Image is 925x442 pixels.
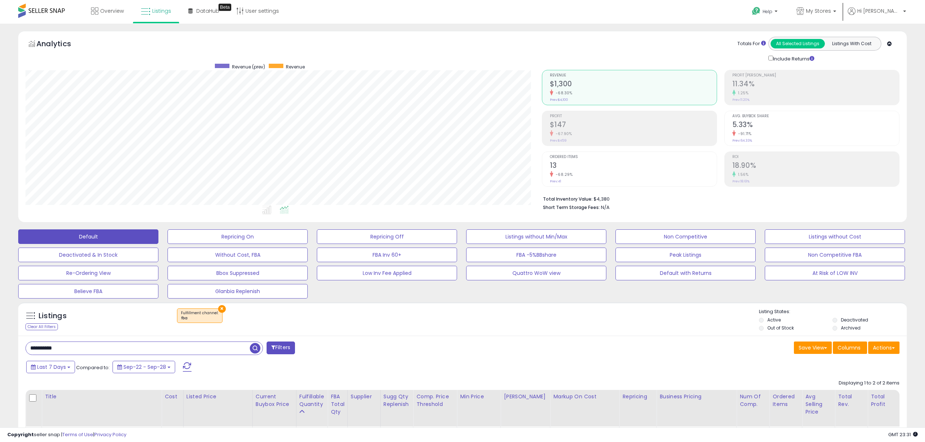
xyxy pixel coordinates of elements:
[871,393,897,408] div: Total Profit
[759,308,907,315] p: Listing States:
[76,364,110,371] span: Compared to:
[615,229,756,244] button: Non Competitive
[763,8,772,15] span: Help
[168,284,308,299] button: Glanbia Replenish
[550,74,717,78] span: Revenue
[772,393,799,408] div: Ordered Items
[550,80,717,90] h2: $1,300
[18,266,158,280] button: Re-Ordering View
[857,7,901,15] span: Hi [PERSON_NAME]
[256,393,293,408] div: Current Buybox Price
[841,317,868,323] label: Deactivated
[460,393,497,400] div: Min Price
[168,248,308,262] button: Without Cost, FBA
[848,7,906,24] a: Hi [PERSON_NAME]
[380,390,413,426] th: Please note that this number is a calculation based on your required days of coverage and your ve...
[550,98,568,102] small: Prev: $4,100
[168,266,308,280] button: Bbox Suppressed
[737,40,766,47] div: Totals For
[732,74,899,78] span: Profit [PERSON_NAME]
[550,390,619,426] th: The percentage added to the cost of goods (COGS) that forms the calculator for Min & Max prices.
[317,229,457,244] button: Repricing Off
[601,204,610,211] span: N/A
[218,305,226,313] button: ×
[100,7,124,15] span: Overview
[466,266,606,280] button: Quattro WoW view
[765,266,905,280] button: At Risk of LOW INV
[317,248,457,262] button: FBA Inv 60+
[732,121,899,130] h2: 5.33%
[543,194,894,203] li: $4,380
[553,90,572,96] small: -68.30%
[267,342,295,354] button: Filters
[62,431,93,438] a: Terms of Use
[553,172,573,177] small: -68.29%
[553,131,572,137] small: -67.90%
[732,161,899,171] h2: 18.90%
[331,393,345,416] div: FBA Total Qty
[181,316,219,321] div: fba
[732,80,899,90] h2: 11.34%
[416,393,454,408] div: Comp. Price Threshold
[732,138,752,143] small: Prev: 64.33%
[771,39,825,48] button: All Selected Listings
[736,172,749,177] small: 1.56%
[45,393,158,400] div: Title
[838,344,861,351] span: Columns
[746,1,785,24] a: Help
[888,431,918,438] span: 2025-10-6 23:31 GMT
[232,64,265,70] span: Revenue (prev)
[39,311,67,321] h5: Listings
[767,325,794,331] label: Out of Stock
[543,204,600,210] b: Short Term Storage Fees:
[113,361,175,373] button: Sep-22 - Sep-28
[152,7,171,15] span: Listings
[181,310,219,321] span: Fulfillment channel :
[824,39,879,48] button: Listings With Cost
[839,380,900,387] div: Displaying 1 to 2 of 2 items
[767,317,781,323] label: Active
[550,161,717,171] h2: 13
[299,393,324,408] div: Fulfillable Quantity
[550,155,717,159] span: Ordered Items
[553,393,616,400] div: Markup on Cost
[660,393,733,400] div: Business Pricing
[186,393,249,400] div: Listed Price
[550,138,567,143] small: Prev: $459
[26,361,75,373] button: Last 7 Days
[7,431,34,438] strong: Copyright
[736,90,749,96] small: 1.25%
[806,7,831,15] span: My Stores
[18,229,158,244] button: Default
[732,155,899,159] span: ROI
[550,121,717,130] h2: $147
[736,131,752,137] small: -91.71%
[732,98,749,102] small: Prev: 11.20%
[615,266,756,280] button: Default with Returns
[317,266,457,280] button: Low Inv Fee Applied
[165,393,180,400] div: Cost
[286,64,305,70] span: Revenue
[123,363,166,371] span: Sep-22 - Sep-28
[543,196,593,202] b: Total Inventory Value:
[615,248,756,262] button: Peak Listings
[550,179,561,183] small: Prev: 41
[466,229,606,244] button: Listings without Min/Max
[740,393,766,408] div: Num of Comp.
[765,248,905,262] button: Non Competitive FBA
[732,179,749,183] small: Prev: 18.61%
[219,4,231,11] div: Tooltip anchor
[466,248,606,262] button: FBA -5%BBshare
[752,7,761,16] i: Get Help
[833,342,867,354] button: Columns
[504,393,547,400] div: [PERSON_NAME]
[196,7,219,15] span: DataHub
[7,431,126,438] div: seller snap | |
[383,393,410,408] div: Sugg Qty Replenish
[838,393,865,408] div: Total Rev.
[94,431,126,438] a: Privacy Policy
[765,229,905,244] button: Listings without Cost
[18,284,158,299] button: Believe FBA
[37,363,66,371] span: Last 7 Days
[622,393,653,400] div: Repricing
